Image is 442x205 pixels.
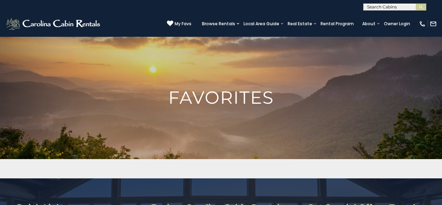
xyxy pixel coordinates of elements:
a: Local Area Guide [240,19,283,29]
span: My Favs [175,21,191,27]
img: phone-regular-white.png [419,20,426,27]
a: Browse Rentals [198,19,239,29]
img: mail-regular-white.png [430,20,437,27]
a: Owner Login [380,19,414,29]
a: Real Estate [284,19,316,29]
a: About [359,19,379,29]
a: My Favs [167,20,191,27]
a: Rental Program [317,19,357,29]
img: White-1-2.png [5,17,102,31]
